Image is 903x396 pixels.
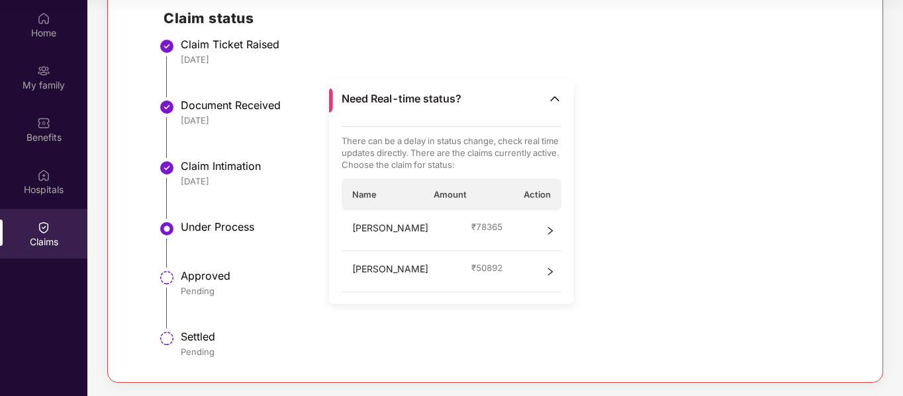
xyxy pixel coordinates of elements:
div: Pending [181,346,853,358]
img: svg+xml;base64,PHN2ZyBpZD0iQmVuZWZpdHMiIHhtbG5zPSJodHRwOi8vd3d3LnczLm9yZy8yMDAwL3N2ZyIgd2lkdGg9Ij... [37,116,50,130]
span: Need Real-time status? [342,92,461,106]
div: Approved [181,269,853,282]
span: Action [524,188,551,200]
img: svg+xml;base64,PHN2ZyBpZD0iU3RlcC1Eb25lLTMyeDMyIiB4bWxucz0iaHR0cDovL3d3dy53My5vcmcvMjAwMC9zdmciIH... [159,160,175,176]
div: Settled [181,330,853,343]
img: svg+xml;base64,PHN2ZyBpZD0iSG9zcGl0YWxzIiB4bWxucz0iaHR0cDovL3d3dy53My5vcmcvMjAwMC9zdmciIHdpZHRoPS... [37,169,50,182]
div: Claim Intimation [181,159,853,173]
div: Claim Ticket Raised [181,38,853,51]
img: svg+xml;base64,PHN2ZyBpZD0iU3RlcC1QZW5kaW5nLTMyeDMyIiB4bWxucz0iaHR0cDovL3d3dy53My5vcmcvMjAwMC9zdm... [159,270,175,286]
img: Toggle Icon [548,92,561,105]
span: [PERSON_NAME] [352,262,428,282]
img: svg+xml;base64,PHN2ZyBpZD0iU3RlcC1QZW5kaW5nLTMyeDMyIiB4bWxucz0iaHR0cDovL3d3dy53My5vcmcvMjAwMC9zdm... [159,331,175,346]
img: svg+xml;base64,PHN2ZyBpZD0iQ2xhaW0iIHhtbG5zPSJodHRwOi8vd3d3LnczLm9yZy8yMDAwL3N2ZyIgd2lkdGg9IjIwIi... [37,221,50,234]
span: ₹ 78365 [471,221,502,233]
img: svg+xml;base64,PHN2ZyBpZD0iU3RlcC1Eb25lLTMyeDMyIiB4bWxucz0iaHR0cDovL3d3dy53My5vcmcvMjAwMC9zdmciIH... [159,99,175,115]
span: [PERSON_NAME] [352,221,428,241]
img: svg+xml;base64,PHN2ZyB3aWR0aD0iMjAiIGhlaWdodD0iMjAiIHZpZXdCb3g9IjAgMCAyMCAyMCIgZmlsbD0ibm9uZSIgeG... [37,64,50,77]
div: [DATE] [181,175,853,187]
div: [DATE] [181,54,853,65]
span: Name [352,188,377,200]
span: right [546,262,555,282]
h2: Claim status [164,7,853,29]
div: [DATE] [181,114,853,126]
div: Under Process [181,220,853,233]
img: svg+xml;base64,PHN2ZyBpZD0iSG9tZSIgeG1sbnM9Imh0dHA6Ly93d3cudzMub3JnLzIwMDAvc3ZnIiB3aWR0aD0iMjAiIG... [37,12,50,25]
img: svg+xml;base64,PHN2ZyBpZD0iU3RlcC1BY3RpdmUtMzJ4MzIiIHhtbG5zPSJodHRwOi8vd3d3LnczLm9yZy8yMDAwL3N2Zy... [159,221,175,237]
p: There can be a delay in status change, check real time updates directly. There are the claims cur... [342,135,562,171]
span: right [546,221,555,241]
img: svg+xml;base64,PHN2ZyBpZD0iU3RlcC1Eb25lLTMyeDMyIiB4bWxucz0iaHR0cDovL3d3dy53My5vcmcvMjAwMC9zdmciIH... [159,38,175,54]
span: Amount [434,188,467,200]
div: Pending [181,285,853,297]
div: Document Received [181,99,853,112]
span: ₹ 50892 [471,262,502,274]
